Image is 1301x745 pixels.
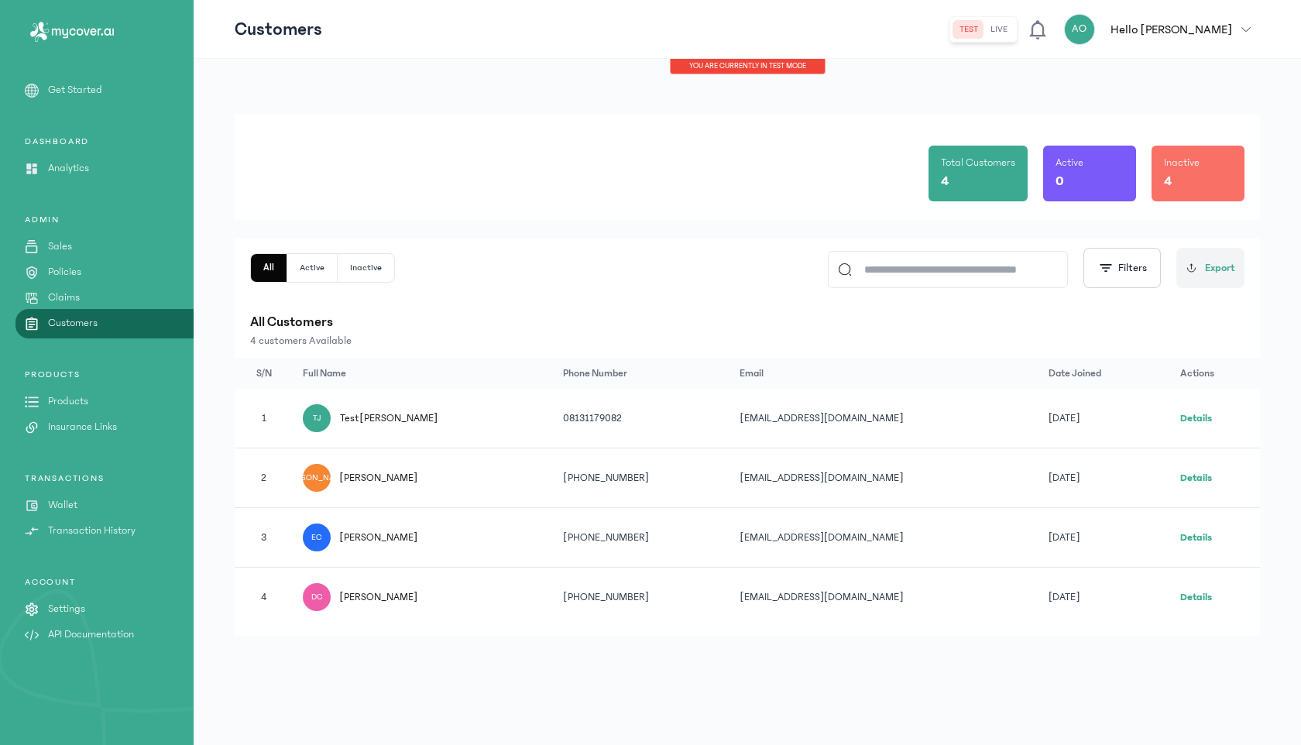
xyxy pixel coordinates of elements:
[563,532,649,543] span: [PHONE_NUMBER]
[1110,20,1232,39] p: Hello [PERSON_NAME]
[235,17,322,42] p: Customers
[340,470,418,486] span: [PERSON_NAME]
[48,497,77,513] p: Wallet
[1039,358,1171,389] th: Date joined
[293,358,554,389] th: Full Name
[1039,448,1171,508] td: [DATE]
[563,472,649,483] span: [PHONE_NUMBER]
[1164,155,1200,170] p: Inactive
[1171,358,1260,389] th: Actions
[303,404,331,432] div: TJ
[48,523,136,539] p: Transaction History
[740,413,903,424] span: [EMAIL_ADDRESS][DOMAIN_NAME]
[340,589,418,605] span: [PERSON_NAME]
[1180,472,1212,483] a: Details
[670,59,826,74] div: You are currently in TEST MODE
[303,583,331,611] div: DC
[1039,389,1171,448] td: [DATE]
[1176,248,1244,288] button: Export
[250,333,1244,348] p: 4 customers Available
[1064,14,1095,45] div: AO
[941,155,1015,170] p: Total Customers
[1039,568,1171,627] td: [DATE]
[303,464,331,492] div: [PERSON_NAME]
[1064,14,1260,45] button: AOHello [PERSON_NAME]
[261,592,266,603] span: 4
[1180,532,1212,543] a: Details
[287,254,338,282] button: Active
[48,160,89,177] p: Analytics
[563,592,649,603] span: [PHONE_NUMBER]
[730,358,1039,389] th: Email
[953,20,984,39] button: test
[740,532,903,543] span: [EMAIL_ADDRESS][DOMAIN_NAME]
[250,311,1244,333] p: All Customers
[740,592,903,603] span: [EMAIL_ADDRESS][DOMAIN_NAME]
[262,413,266,424] span: 1
[1083,248,1161,288] button: Filters
[48,82,102,98] p: Get Started
[1164,170,1172,192] p: 4
[740,472,903,483] span: [EMAIL_ADDRESS][DOMAIN_NAME]
[338,254,394,282] button: Inactive
[340,530,418,545] span: [PERSON_NAME]
[48,393,88,410] p: Products
[1039,508,1171,568] td: [DATE]
[1180,592,1212,603] a: Details
[48,601,85,617] p: Settings
[1180,413,1212,424] a: Details
[1205,260,1235,276] span: Export
[235,358,293,389] th: S/N
[48,419,117,435] p: Insurance Links
[554,358,730,389] th: Phone Number
[48,264,81,280] p: Policies
[340,410,438,426] span: Test [PERSON_NAME]
[251,254,287,282] button: All
[1056,170,1064,192] p: 0
[303,524,331,551] div: EC
[48,290,80,306] p: Claims
[563,413,622,424] span: 08131179082
[984,20,1014,39] button: live
[48,315,98,331] p: Customers
[48,627,134,643] p: API Documentation
[1056,155,1083,170] p: Active
[48,239,72,255] p: Sales
[261,472,266,483] span: 2
[941,170,949,192] p: 4
[261,532,266,543] span: 3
